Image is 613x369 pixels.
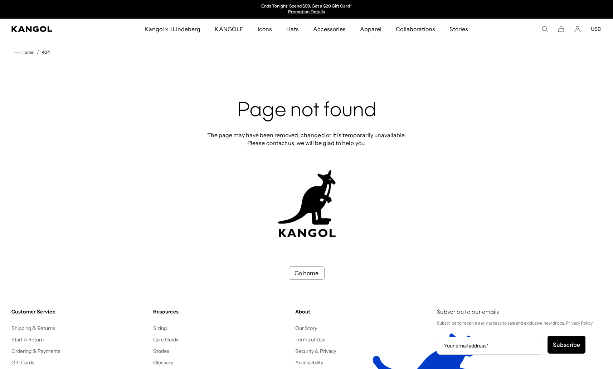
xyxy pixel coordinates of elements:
[11,348,61,354] a: Ordering & Payments
[360,19,381,39] span: Apparel
[306,19,353,39] a: Accessories
[295,359,323,366] a: Accessibility
[233,4,380,15] div: Announcement
[289,266,325,280] a: Go home
[11,336,44,343] a: Start A Return
[279,19,306,39] a: Hats
[288,9,325,14] a: Promotion Details
[215,19,243,39] span: KANGOLF
[389,19,442,39] a: Collaborations
[437,319,602,327] p: Subscribe to receive early access to sale and exclusive new drops. Privacy Policy
[20,50,34,55] span: Home
[574,26,581,32] a: Account
[295,336,326,343] a: Terms of Use
[145,19,201,39] span: Kangol x J.Lindeberg
[250,19,279,39] a: Icons
[42,50,50,55] a: 404
[233,4,380,15] div: 1 of 2
[295,348,336,354] a: Security & Privacy
[396,19,435,39] span: Collaborations
[153,336,179,343] a: Care Guide
[205,100,408,123] h2: Page not found
[11,26,96,32] a: Kangol
[11,325,55,331] a: Shipping & Returns
[295,308,431,315] h4: About
[353,19,389,39] a: Apparel
[205,131,408,147] p: The page may have been removed, changed or it is temporarily unavailable. Please contact us, we w...
[153,308,289,315] h4: Resources
[558,26,564,32] button: Cart
[437,308,602,316] h4: Subscribe to our emails
[295,325,317,331] a: Our Story
[153,359,173,366] a: Glossary
[286,19,299,39] span: Hats
[541,26,548,32] summary: Search here
[442,19,475,39] a: Stories
[261,4,352,9] p: Ends Tonight: Spend $99, Get a $20 Gift Card*
[449,19,468,39] span: Stories
[11,359,34,366] a: Gift Cards
[276,170,337,238] img: kangol-404-logo.jpg
[233,4,380,15] slideshow-component: Announcement bar
[138,19,208,39] a: Kangol x J.Lindeberg
[591,26,602,32] button: USD
[208,19,250,39] a: KANGOLF
[34,48,39,57] li: /
[153,325,167,331] a: Sizing
[548,336,585,354] button: Subscribe
[14,49,34,56] a: Home
[153,348,169,354] a: Stories
[313,19,346,39] span: Accessories
[258,19,272,39] span: Icons
[11,308,147,315] h4: Customer Service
